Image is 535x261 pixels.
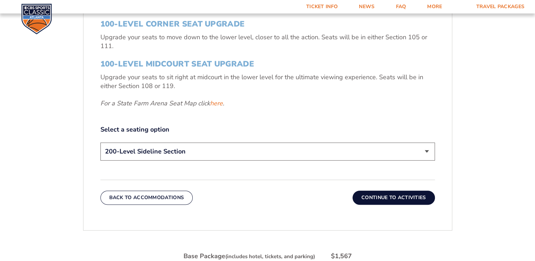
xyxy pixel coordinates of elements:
small: (includes hotel, tickets, and parking) [225,253,315,260]
em: For a State Farm Arena Seat Map click . [100,99,224,108]
h3: 100-Level Corner Seat Upgrade [100,19,435,29]
div: Base Package [184,252,315,261]
button: Back To Accommodations [100,191,193,205]
p: Upgrade your seats to move down to the lower level, closer to all the action. Seats will be in ei... [100,33,435,51]
button: Continue To Activities [353,191,435,205]
a: here [210,99,223,108]
img: CBS Sports Classic [21,4,52,34]
p: Upgrade your seats to sit right at midcourt in the lower level for the ultimate viewing experienc... [100,73,435,91]
label: Select a seating option [100,125,435,134]
div: $1,567 [331,252,352,261]
h3: 100-Level Midcourt Seat Upgrade [100,59,435,69]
